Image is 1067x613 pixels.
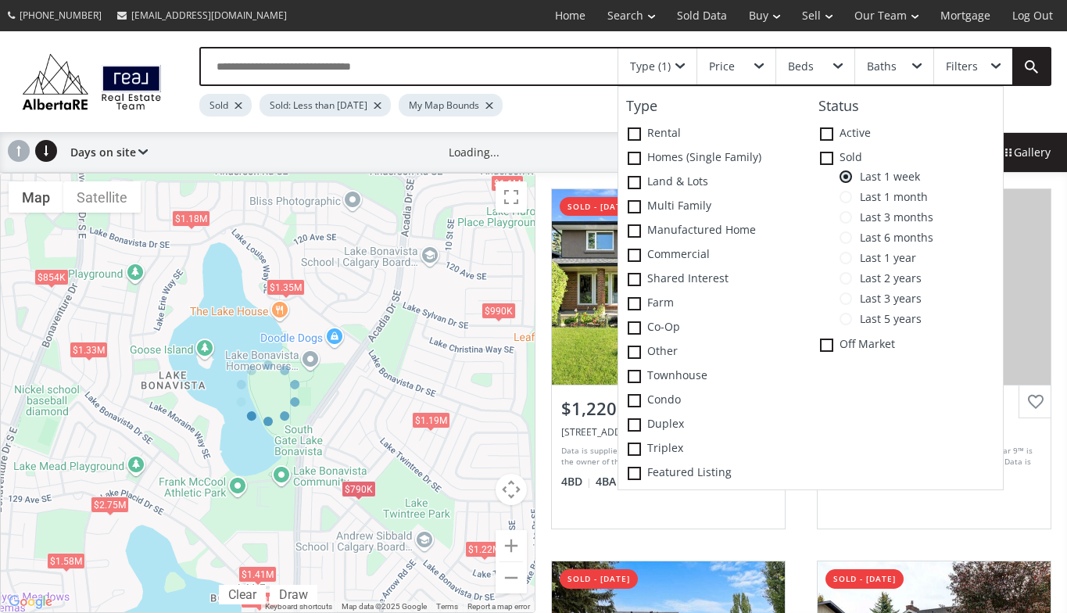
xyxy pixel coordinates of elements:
div: Sold [199,94,252,117]
h4: Type [618,99,811,114]
div: Type (1) [630,61,671,72]
div: Price [709,61,735,72]
div: $1,220,000 [561,396,775,421]
span: 4 BA [596,474,625,489]
label: Multi family [618,195,811,219]
label: Featured Listing [618,461,811,486]
label: Off Market [811,333,1003,357]
label: Triplex [618,437,811,461]
label: Condo [618,389,811,413]
label: Other [618,340,811,364]
div: Data is supplied by Pillar 9™ MLS® System. Pillar 9™ is the owner of the copyright in its MLS® Sy... [561,445,772,468]
span: Last 5 years [852,313,922,325]
label: Active [811,122,1003,146]
a: [EMAIL_ADDRESS][DOMAIN_NAME] [109,1,295,30]
h4: Status [811,99,1003,114]
span: Gallery [1001,145,1051,160]
span: Last 3 years [852,292,922,305]
span: Last 6 months [852,231,933,244]
span: [PHONE_NUMBER] [20,9,102,22]
span: Last 3 months [852,211,933,224]
div: My Map Bounds [399,94,503,117]
a: sold - [DATE]$1,220,000[STREET_ADDRESS]Data is supplied by Pillar 9™ MLS® System. Pillar 9™ is th... [535,173,801,545]
label: Co-op [618,316,811,340]
div: Beds [788,61,814,72]
div: 47 Lake Twintree Place SE, Calgary, AB T2J 2X4 [561,425,775,439]
label: Duplex [618,413,811,437]
label: Shared Interest [618,267,811,292]
span: Last 1 week [852,170,920,183]
div: Days on site [63,133,148,172]
label: Commercial [618,243,811,267]
label: Rental [618,122,811,146]
div: Loading... [449,145,499,160]
span: Last 1 month [852,191,928,203]
label: Sold [811,146,1003,170]
label: Homes (Single Family) [618,146,811,170]
span: Last 1 year [852,252,916,264]
label: Farm [618,292,811,316]
div: Gallery [984,133,1067,172]
div: Filters [946,61,978,72]
span: 4 BD [561,474,592,489]
label: Land & Lots [618,170,811,195]
label: Manufactured Home [618,219,811,243]
div: Sold: Less than [DATE] [260,94,391,117]
div: Baths [867,61,897,72]
label: Townhouse [618,364,811,389]
span: [EMAIL_ADDRESS][DOMAIN_NAME] [131,9,287,22]
span: Last 2 years [852,272,922,285]
img: Logo [16,50,168,113]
